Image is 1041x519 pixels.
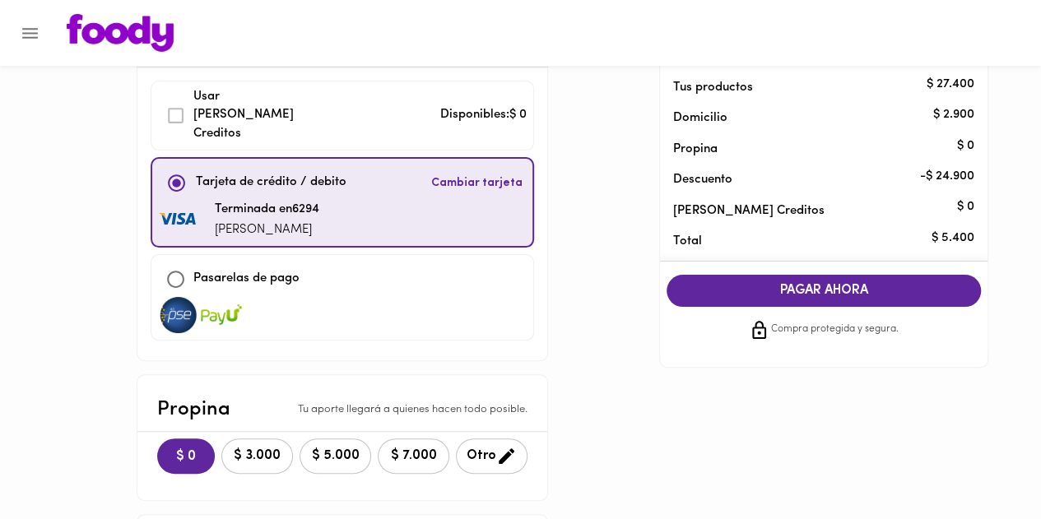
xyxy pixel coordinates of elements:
span: Compra protegida y segura. [771,322,899,338]
p: Descuento [673,171,732,188]
p: [PERSON_NAME] [215,221,319,240]
img: visa [159,213,200,226]
p: - $ 24.900 [920,168,974,185]
button: $ 3.000 [221,438,293,474]
span: $ 5.000 [310,448,360,464]
p: $ 2.900 [933,106,974,123]
p: Pasarelas de pago [193,270,300,289]
button: PAGAR AHORA [667,275,981,307]
iframe: Messagebird Livechat Widget [946,424,1025,503]
p: [PERSON_NAME] Creditos [673,202,948,220]
button: $ 5.000 [300,438,371,474]
span: $ 0 [170,449,202,465]
img: visa [158,297,199,333]
p: Propina [673,141,948,158]
span: $ 7.000 [388,448,439,464]
p: Domicilio [673,109,727,127]
button: Menu [10,13,50,53]
button: $ 7.000 [378,438,449,474]
p: $ 27.400 [927,76,974,93]
img: visa [201,297,242,333]
p: Total [673,233,948,250]
button: Cambiar tarjeta [428,165,526,201]
p: Tus productos [673,79,948,96]
p: Tarjeta de crédito / debito [196,174,346,192]
button: Otro [456,438,527,474]
span: $ 3.000 [232,448,282,464]
p: Usar [PERSON_NAME] Creditos [193,88,305,144]
button: $ 0 [157,438,215,474]
img: logo.png [67,14,174,52]
p: Tu aporte llegará a quienes hacen todo posible. [298,402,527,418]
p: $ 0 [957,199,974,216]
p: $ 0 [957,137,974,155]
span: Otro [467,446,517,466]
span: PAGAR AHORA [683,283,964,299]
p: Propina [157,395,230,424]
span: Cambiar tarjeta [431,175,523,192]
p: Terminada en 6294 [215,201,319,220]
p: Disponibles: $ 0 [440,106,527,125]
p: $ 5.400 [932,229,974,247]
